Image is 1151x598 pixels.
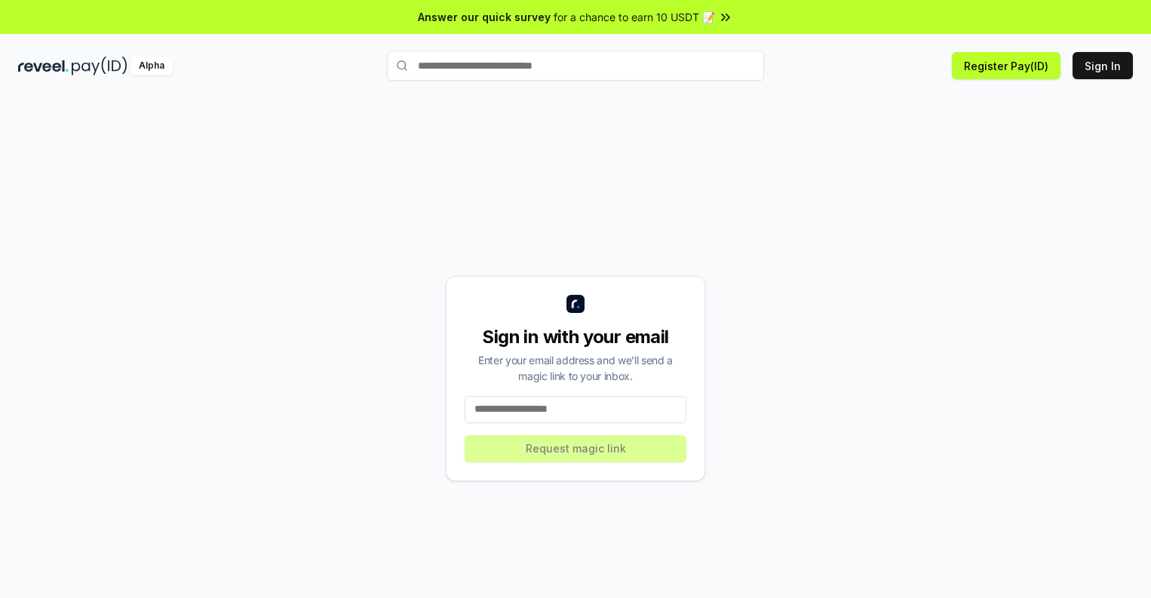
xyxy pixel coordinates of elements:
span: for a chance to earn 10 USDT 📝 [554,9,715,25]
div: Sign in with your email [465,325,686,349]
button: Sign In [1073,52,1133,79]
img: logo_small [566,295,585,313]
div: Alpha [130,57,173,75]
button: Register Pay(ID) [952,52,1060,79]
img: reveel_dark [18,57,69,75]
div: Enter your email address and we’ll send a magic link to your inbox. [465,352,686,384]
img: pay_id [72,57,127,75]
span: Answer our quick survey [418,9,551,25]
